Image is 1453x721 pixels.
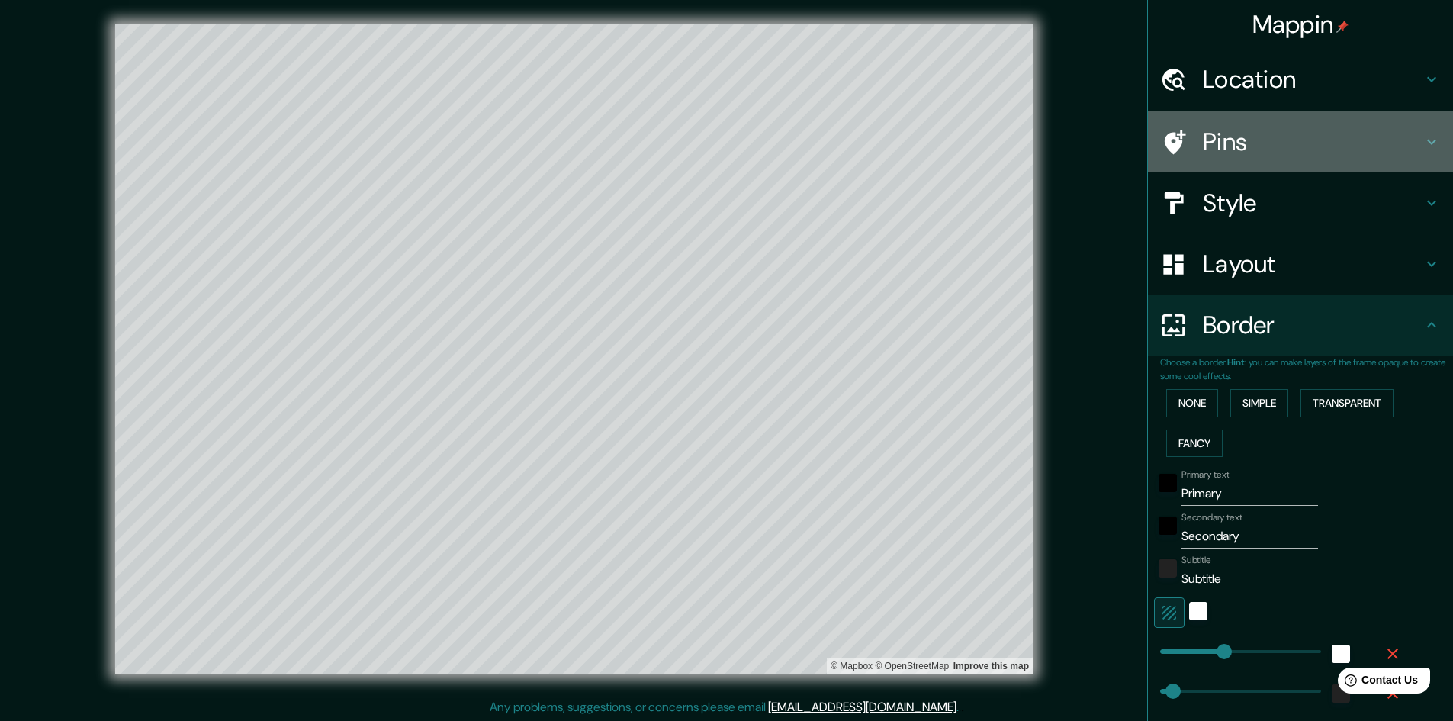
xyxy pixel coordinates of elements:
[1166,389,1218,417] button: None
[1300,389,1394,417] button: Transparent
[1252,9,1349,40] h4: Mappin
[1181,511,1242,524] label: Secondary text
[1189,602,1207,620] button: white
[1181,468,1229,481] label: Primary text
[1159,517,1177,535] button: black
[1203,310,1422,340] h4: Border
[1203,64,1422,95] h4: Location
[875,661,949,671] a: OpenStreetMap
[831,661,873,671] a: Mapbox
[1230,389,1288,417] button: Simple
[1160,356,1453,383] p: Choose a border. : you can make layers of the frame opaque to create some cool effects.
[1159,474,1177,492] button: black
[1148,233,1453,295] div: Layout
[1166,430,1223,458] button: Fancy
[1181,554,1211,567] label: Subtitle
[1203,127,1422,157] h4: Pins
[1332,645,1350,663] button: white
[490,698,959,716] p: Any problems, suggestions, or concerns please email .
[1148,111,1453,172] div: Pins
[1148,295,1453,356] div: Border
[1148,172,1453,233] div: Style
[768,699,956,715] a: [EMAIL_ADDRESS][DOMAIN_NAME]
[961,698,964,716] div: .
[1203,249,1422,279] h4: Layout
[959,698,961,716] div: .
[1159,559,1177,578] button: color-222222
[1227,356,1245,369] b: Hint
[953,661,1029,671] a: Map feedback
[1336,21,1349,33] img: pin-icon.png
[1203,188,1422,218] h4: Style
[1148,49,1453,110] div: Location
[1317,661,1436,704] iframe: Help widget launcher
